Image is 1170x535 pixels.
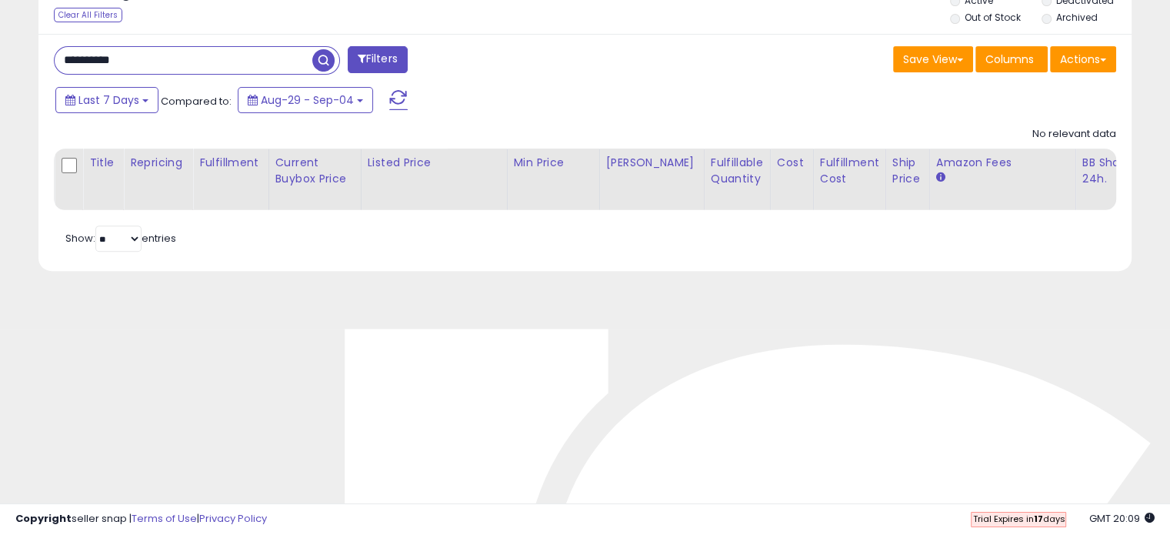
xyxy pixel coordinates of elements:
[606,155,698,171] div: [PERSON_NAME]
[78,92,139,108] span: Last 7 Days
[368,155,501,171] div: Listed Price
[820,155,879,187] div: Fulfillment Cost
[89,155,117,171] div: Title
[161,94,232,109] span: Compared to:
[936,171,945,185] small: Amazon Fees.
[892,155,923,187] div: Ship Price
[55,87,158,113] button: Last 7 Days
[1050,46,1116,72] button: Actions
[975,46,1048,72] button: Columns
[54,8,122,22] div: Clear All Filters
[348,46,408,73] button: Filters
[1082,155,1138,187] div: BB Share 24h.
[936,155,1069,171] div: Amazon Fees
[65,231,176,246] span: Show: entries
[275,155,355,187] div: Current Buybox Price
[777,155,807,171] div: Cost
[1055,11,1097,24] label: Archived
[130,155,186,171] div: Repricing
[261,92,354,108] span: Aug-29 - Sep-04
[238,87,373,113] button: Aug-29 - Sep-04
[199,155,262,171] div: Fulfillment
[985,52,1034,67] span: Columns
[965,11,1021,24] label: Out of Stock
[1032,127,1116,142] div: No relevant data
[514,155,593,171] div: Min Price
[711,155,764,187] div: Fulfillable Quantity
[893,46,973,72] button: Save View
